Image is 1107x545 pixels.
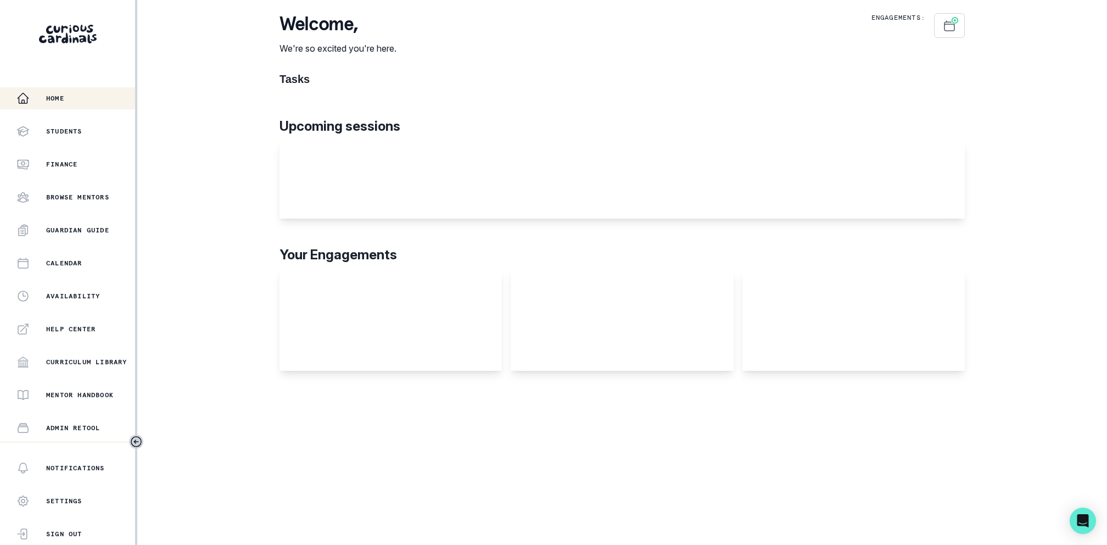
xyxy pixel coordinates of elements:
[46,464,105,472] p: Notifications
[279,245,965,265] p: Your Engagements
[46,259,82,268] p: Calendar
[46,127,82,136] p: Students
[46,325,96,333] p: Help Center
[46,160,77,169] p: Finance
[46,358,127,366] p: Curriculum Library
[46,292,100,301] p: Availability
[279,42,396,55] p: We're so excited you're here.
[46,424,100,432] p: Admin Retool
[871,13,925,22] p: Engagements:
[46,391,114,399] p: Mentor Handbook
[1070,508,1096,534] div: Open Intercom Messenger
[279,116,965,136] p: Upcoming sessions
[279,73,965,86] h1: Tasks
[39,25,97,43] img: Curious Cardinals Logo
[46,497,82,505] p: Settings
[46,94,64,103] p: Home
[279,13,396,35] p: Welcome ,
[129,435,143,449] button: Toggle sidebar
[46,193,109,202] p: Browse Mentors
[46,530,82,538] p: Sign Out
[46,226,109,235] p: Guardian Guide
[934,13,965,38] button: Schedule Sessions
